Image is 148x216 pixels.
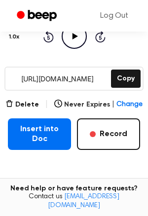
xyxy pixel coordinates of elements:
[5,100,39,110] button: Delete
[77,118,140,150] button: Record
[90,4,138,28] a: Log Out
[45,99,48,110] span: |
[10,6,66,26] a: Beep
[116,100,143,110] span: Change
[111,70,141,88] button: Copy
[54,100,143,110] button: Never Expires|Change
[8,29,23,45] button: 1.0x
[48,193,119,209] a: [EMAIL_ADDRESS][DOMAIN_NAME]
[8,118,71,150] button: Insert into Doc
[112,100,114,110] span: |
[6,193,142,210] span: Contact us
